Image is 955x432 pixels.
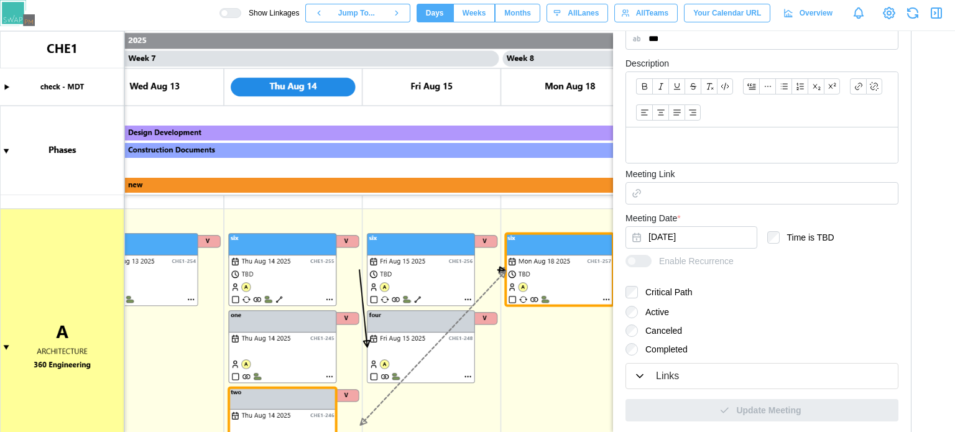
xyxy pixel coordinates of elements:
[866,78,882,94] button: Remove link
[241,8,299,18] span: Show Linkages
[638,324,682,337] label: Canceled
[693,4,761,22] span: Your Calendar URL
[652,104,668,121] button: Align text: center
[636,78,652,94] button: Bold
[547,4,608,22] button: AllLanes
[824,78,840,94] button: Superscript
[759,78,775,94] button: Horizontal line
[625,226,757,249] button: Aug 14, 2025
[717,78,733,94] button: Code
[775,78,791,94] button: Bullet list
[848,2,869,24] a: Notifications
[808,78,824,94] button: Subscript
[625,168,675,182] label: Meeting Link
[626,364,898,389] button: Links
[701,78,717,94] button: Clear formatting
[636,4,668,22] span: All Teams
[568,4,599,22] span: All Lanes
[504,4,531,22] span: Months
[685,104,701,121] button: Align text: right
[332,4,383,22] button: Jump To...
[800,4,833,22] span: Overview
[900,1,925,25] button: Refresh Grid
[685,78,701,94] button: Strikethrough
[777,4,842,22] a: Overview
[453,4,496,22] button: Weeks
[625,212,681,226] label: Meeting Date
[652,78,668,94] button: Italic
[625,57,669,71] label: Description
[614,4,678,22] button: AllTeams
[928,4,945,22] button: Close Drawer
[880,4,898,22] a: View Project
[791,78,808,94] button: Ordered list
[850,78,866,94] button: Link
[652,255,734,267] span: Enable Recurrence
[638,306,669,318] label: Active
[638,286,692,298] label: Critical Path
[684,4,770,22] button: Your Calendar URL
[668,104,685,121] button: Align text: justify
[668,78,685,94] button: Underline
[338,4,375,22] span: Jump To...
[743,78,759,94] button: Blockquote
[636,104,652,121] button: Align text: left
[638,343,688,356] label: Completed
[780,231,834,244] label: Time is TBD
[495,4,540,22] button: Months
[417,4,453,22] button: Days
[426,4,444,22] span: Days
[656,369,679,384] div: Links
[463,4,486,22] span: Weeks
